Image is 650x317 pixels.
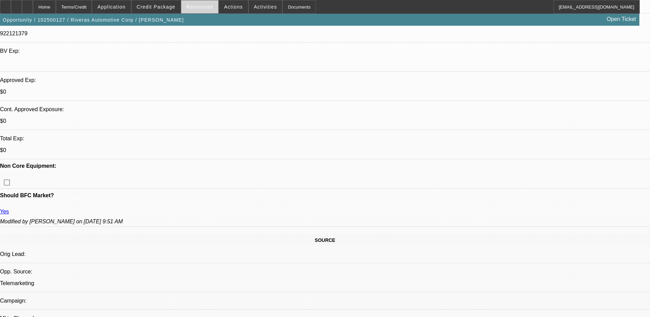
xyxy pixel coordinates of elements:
span: Credit Package [137,4,175,10]
span: Application [97,4,125,10]
button: Resources [181,0,218,13]
a: Open Ticket [604,13,639,25]
span: SOURCE [315,237,335,243]
span: Actions [224,4,243,10]
button: Actions [219,0,248,13]
span: Activities [254,4,277,10]
span: Opportunity / 102500127 / Riveras Automotive Corp / [PERSON_NAME] [3,17,184,23]
button: Application [92,0,131,13]
button: Credit Package [132,0,181,13]
button: Activities [249,0,282,13]
span: Resources [186,4,213,10]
